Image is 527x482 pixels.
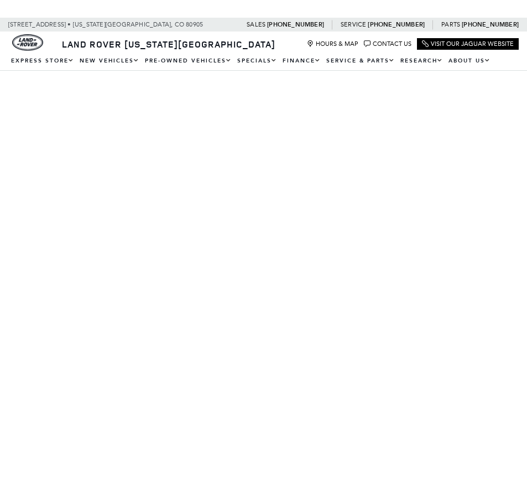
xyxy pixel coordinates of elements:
span: Parts [441,18,462,32]
a: Visit Our Jaguar Website [422,40,514,48]
a: Pre-Owned Vehicles [142,51,234,71]
a: [PHONE_NUMBER] [462,20,519,29]
a: Hours & Map [307,40,358,48]
span: [US_STATE][GEOGRAPHIC_DATA], [73,18,173,32]
a: Land Rover [US_STATE][GEOGRAPHIC_DATA] [55,38,282,50]
a: Contact Us [364,40,411,48]
a: Service & Parts [323,51,398,71]
span: Land Rover [US_STATE][GEOGRAPHIC_DATA] [62,38,275,50]
a: EXPRESS STORE [8,51,77,71]
a: land-rover [12,34,43,51]
a: Finance [280,51,323,71]
a: About Us [446,51,493,71]
img: Land Rover [12,34,43,51]
a: [PHONE_NUMBER] [267,20,324,29]
a: [STREET_ADDRESS] • [US_STATE][GEOGRAPHIC_DATA], CO 80905 [8,21,203,28]
span: Sales [247,18,267,32]
span: Service [341,18,368,32]
a: [PHONE_NUMBER] [368,20,425,29]
span: CO [175,18,184,32]
a: New Vehicles [77,51,142,71]
span: [STREET_ADDRESS] • [8,18,71,32]
span: 80905 [186,18,203,32]
a: Specials [234,51,280,71]
a: Research [398,51,446,71]
nav: Main Navigation [8,51,519,71]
